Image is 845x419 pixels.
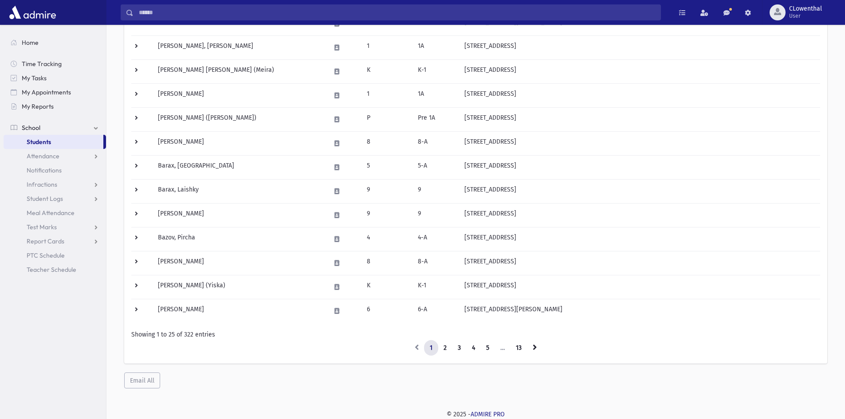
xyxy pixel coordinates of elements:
[413,35,459,59] td: 1A
[362,59,413,83] td: K
[4,121,106,135] a: School
[459,227,820,251] td: [STREET_ADDRESS]
[27,138,51,146] span: Students
[459,179,820,203] td: [STREET_ADDRESS]
[4,35,106,50] a: Home
[153,227,325,251] td: Bazov, Pircha
[4,177,106,192] a: Infractions
[27,166,62,174] span: Notifications
[22,124,40,132] span: School
[413,299,459,323] td: 6-A
[153,275,325,299] td: [PERSON_NAME] (Yiska)
[480,340,495,356] a: 5
[789,5,822,12] span: CLowenthal
[4,99,106,114] a: My Reports
[153,179,325,203] td: Barax, Laishky
[4,163,106,177] a: Notifications
[27,237,64,245] span: Report Cards
[459,35,820,59] td: [STREET_ADDRESS]
[153,203,325,227] td: [PERSON_NAME]
[452,340,467,356] a: 3
[4,135,103,149] a: Students
[362,227,413,251] td: 4
[362,203,413,227] td: 9
[413,59,459,83] td: K-1
[459,83,820,107] td: [STREET_ADDRESS]
[362,83,413,107] td: 1
[27,180,57,188] span: Infractions
[4,248,106,262] a: PTC Schedule
[27,195,63,203] span: Student Logs
[121,410,831,419] div: © 2025 -
[4,192,106,206] a: Student Logs
[22,88,71,96] span: My Appointments
[413,275,459,299] td: K-1
[413,131,459,155] td: 8-A
[27,223,57,231] span: Test Marks
[459,299,820,323] td: [STREET_ADDRESS][PERSON_NAME]
[459,251,820,275] td: [STREET_ADDRESS]
[459,203,820,227] td: [STREET_ADDRESS]
[413,179,459,203] td: 9
[153,251,325,275] td: [PERSON_NAME]
[7,4,58,21] img: AdmirePro
[466,340,481,356] a: 4
[4,71,106,85] a: My Tasks
[4,85,106,99] a: My Appointments
[4,234,106,248] a: Report Cards
[362,35,413,59] td: 1
[362,275,413,299] td: K
[4,220,106,234] a: Test Marks
[153,107,325,131] td: [PERSON_NAME] ([PERSON_NAME])
[22,60,62,68] span: Time Tracking
[22,39,39,47] span: Home
[153,155,325,179] td: Barax, [GEOGRAPHIC_DATA]
[27,152,59,160] span: Attendance
[459,275,820,299] td: [STREET_ADDRESS]
[4,206,106,220] a: Meal Attendance
[27,209,75,217] span: Meal Attendance
[438,340,452,356] a: 2
[362,179,413,203] td: 9
[362,107,413,131] td: P
[459,155,820,179] td: [STREET_ADDRESS]
[22,102,54,110] span: My Reports
[413,203,459,227] td: 9
[413,155,459,179] td: 5-A
[413,251,459,275] td: 8-A
[362,299,413,323] td: 6
[471,411,505,418] a: ADMIRE PRO
[153,35,325,59] td: [PERSON_NAME], [PERSON_NAME]
[124,372,160,388] button: Email All
[134,4,660,20] input: Search
[459,59,820,83] td: [STREET_ADDRESS]
[459,107,820,131] td: [STREET_ADDRESS]
[27,266,76,274] span: Teacher Schedule
[22,74,47,82] span: My Tasks
[27,251,65,259] span: PTC Schedule
[362,131,413,155] td: 8
[153,83,325,107] td: [PERSON_NAME]
[510,340,527,356] a: 13
[789,12,822,20] span: User
[153,59,325,83] td: [PERSON_NAME] [PERSON_NAME] (Meira)
[413,227,459,251] td: 4-A
[153,131,325,155] td: [PERSON_NAME]
[362,155,413,179] td: 5
[153,299,325,323] td: [PERSON_NAME]
[424,340,438,356] a: 1
[4,149,106,163] a: Attendance
[413,83,459,107] td: 1A
[362,251,413,275] td: 8
[413,107,459,131] td: Pre 1A
[131,330,820,339] div: Showing 1 to 25 of 322 entries
[4,57,106,71] a: Time Tracking
[459,131,820,155] td: [STREET_ADDRESS]
[4,262,106,277] a: Teacher Schedule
